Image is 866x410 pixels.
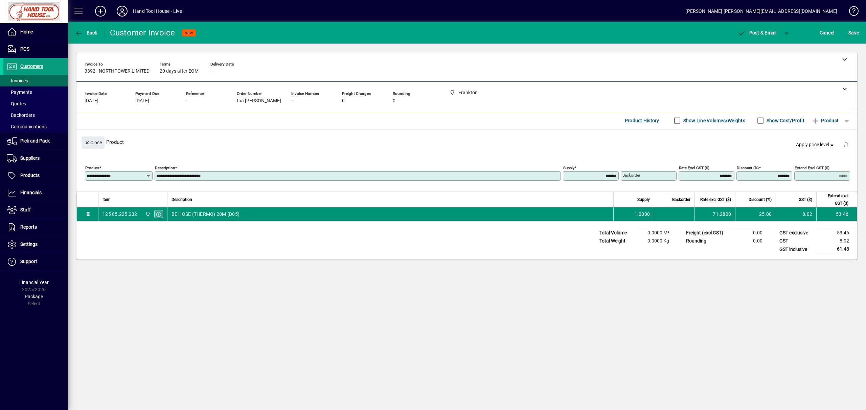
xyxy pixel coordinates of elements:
[135,98,149,104] span: [DATE]
[847,27,861,39] button: Save
[3,167,68,184] a: Products
[82,136,105,149] button: Close
[3,184,68,201] a: Financials
[817,237,857,245] td: 8.02
[776,245,817,254] td: GST inclusive
[765,117,804,124] label: Show Cost/Profit
[3,98,68,109] a: Quotes
[20,155,40,161] span: Suppliers
[682,117,745,124] label: Show Line Volumes/Weights
[3,150,68,167] a: Suppliers
[75,30,97,35] span: Back
[730,237,771,245] td: 0.00
[7,124,47,129] span: Communications
[799,196,812,203] span: GST ($)
[596,229,637,237] td: Total Volume
[848,30,851,35] span: S
[685,6,837,17] div: [PERSON_NAME] [PERSON_NAME][EMAIL_ADDRESS][DOMAIN_NAME]
[85,165,99,170] mat-label: Product
[111,5,133,17] button: Profile
[20,224,37,230] span: Reports
[776,229,817,237] td: GST exclusive
[730,229,771,237] td: 0.00
[73,27,99,39] button: Back
[3,133,68,150] a: Pick and Pack
[848,27,859,38] span: ave
[7,89,32,95] span: Payments
[3,253,68,270] a: Support
[342,98,345,104] span: 0
[737,165,759,170] mat-label: Discount (%)
[796,141,835,148] span: Apply price level
[699,211,731,217] div: 71.2800
[795,165,829,170] mat-label: Extend excl GST ($)
[816,207,857,221] td: 53.46
[172,211,240,217] span: BE HOSE (THERMO) 20M (D05)
[820,27,835,38] span: Cancel
[102,196,111,203] span: Item
[20,63,43,69] span: Customers
[700,196,731,203] span: Rate excl GST ($)
[749,196,772,203] span: Discount (%)
[683,229,730,237] td: Freight (excl GST)
[20,173,40,178] span: Products
[817,245,857,254] td: 61.48
[155,165,175,170] mat-label: Description
[637,229,677,237] td: 0.0000 M³
[3,121,68,132] a: Communications
[20,241,38,247] span: Settings
[291,98,293,104] span: -
[185,31,193,35] span: NEW
[20,138,50,144] span: Pick and Pack
[3,236,68,253] a: Settings
[85,98,98,104] span: [DATE]
[110,27,175,38] div: Customer Invoice
[210,69,212,74] span: -
[563,165,574,170] mat-label: Supply
[20,207,31,212] span: Staff
[20,259,37,264] span: Support
[683,237,730,245] td: Rounding
[734,27,780,39] button: Post & Email
[625,115,659,126] span: Product History
[3,24,68,41] a: Home
[838,136,854,153] button: Delete
[68,27,105,39] app-page-header-button: Back
[622,114,662,127] button: Product History
[844,1,858,23] a: Knowledge Base
[735,207,776,221] td: 25.00
[811,115,839,126] span: Product
[85,69,150,74] span: 3392 - NORTHPOWER LIMITED
[3,202,68,219] a: Staff
[818,27,836,39] button: Cancel
[737,30,777,35] span: ost & Email
[776,207,816,221] td: 8.02
[133,6,182,17] div: Hand Tool House - Live
[7,101,26,106] span: Quotes
[838,142,854,148] app-page-header-button: Delete
[20,190,42,195] span: Financials
[808,114,842,127] button: Product
[635,211,650,217] span: 1.0000
[622,173,640,178] mat-label: Backorder
[7,112,35,118] span: Backorders
[679,165,709,170] mat-label: Rate excl GST ($)
[160,69,199,74] span: 20 days after EOM
[3,75,68,86] a: Invoices
[90,5,111,17] button: Add
[749,30,752,35] span: P
[7,78,28,83] span: Invoices
[19,280,49,285] span: Financial Year
[3,109,68,121] a: Backorders
[3,86,68,98] a: Payments
[776,237,817,245] td: GST
[172,196,192,203] span: Description
[637,237,677,245] td: 0.0000 Kg
[672,196,690,203] span: Backorder
[186,98,187,104] span: -
[393,98,395,104] span: 0
[3,219,68,236] a: Reports
[80,139,106,145] app-page-header-button: Close
[143,210,151,218] span: Frankton
[20,29,33,34] span: Home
